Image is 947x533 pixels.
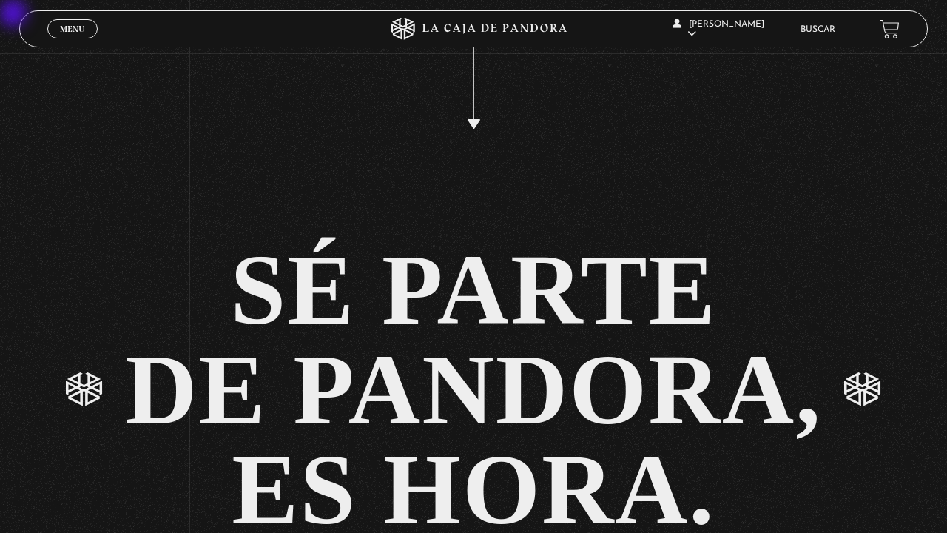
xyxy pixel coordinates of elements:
a: View your shopping cart [880,19,900,39]
a: Buscar [801,25,835,34]
span: [PERSON_NAME] [673,20,764,38]
span: Cerrar [55,37,90,47]
span: Menu [60,24,84,33]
